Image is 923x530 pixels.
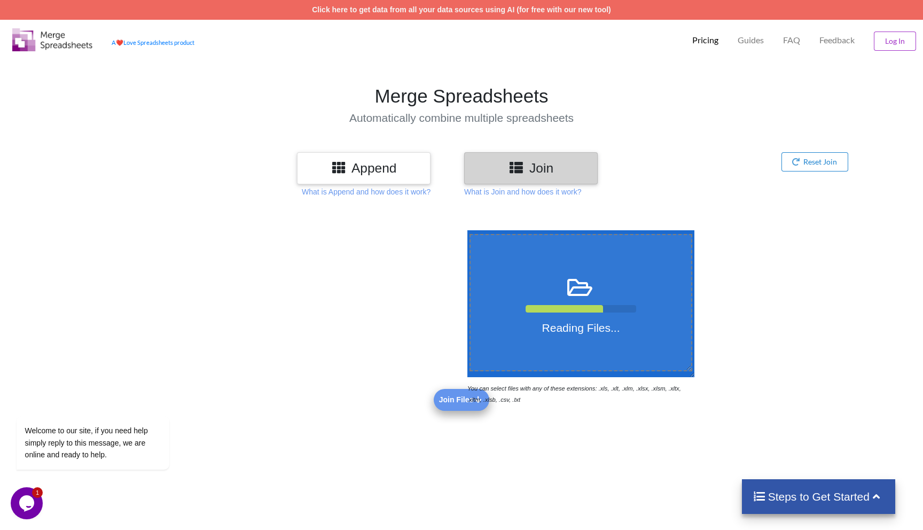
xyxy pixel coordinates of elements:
[312,5,611,14] a: Click here to get data from all your data sources using AI (for free with our new tool)
[874,32,916,51] button: Log In
[471,321,691,334] h4: Reading Files...
[738,35,764,46] p: Guides
[783,35,800,46] p: FAQ
[12,28,92,51] img: Logo.png
[11,487,45,519] iframe: chat widget
[112,39,194,46] a: AheartLove Spreadsheets product
[753,490,885,503] h4: Steps to Get Started
[692,35,718,46] p: Pricing
[11,319,203,482] iframe: chat widget
[302,186,431,197] p: What is Append and how does it work?
[819,36,855,44] span: Feedback
[472,160,590,176] h3: Join
[116,39,123,46] span: heart
[305,160,423,176] h3: Append
[781,152,848,172] button: Reset Join
[464,186,581,197] p: What is Join and how does it work?
[467,385,681,403] i: You can select files with any of these extensions: .xls, .xlt, .xlm, .xlsx, .xlsm, .xltx, .xltm, ...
